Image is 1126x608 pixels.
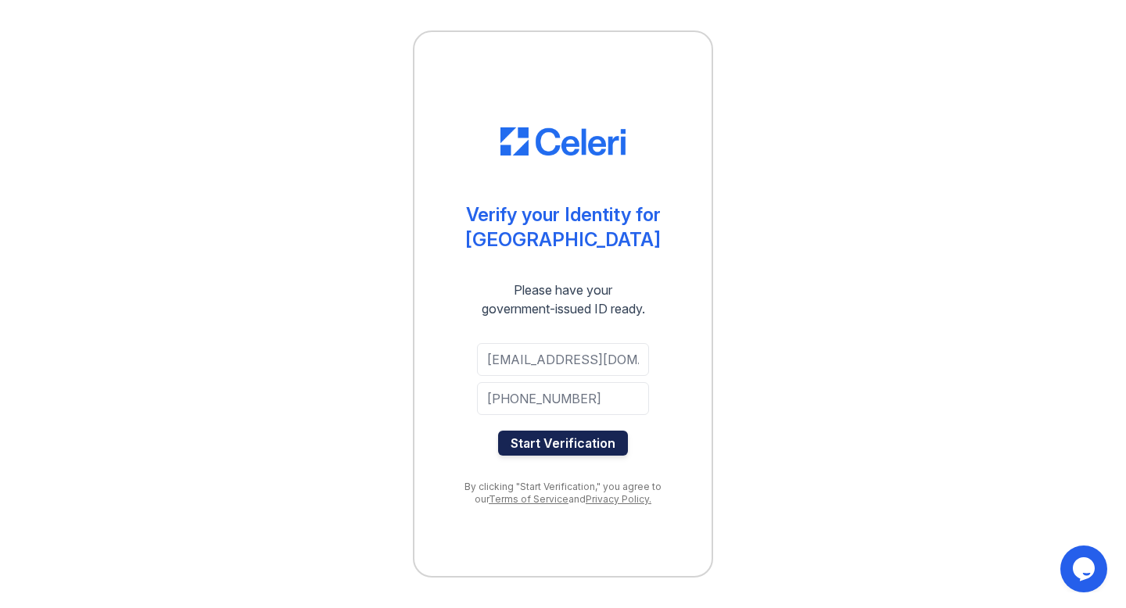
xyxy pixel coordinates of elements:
[498,431,628,456] button: Start Verification
[454,281,673,318] div: Please have your government-issued ID ready.
[1060,545,1110,592] iframe: chat widget
[586,493,651,505] a: Privacy Policy.
[477,343,649,376] input: Email
[489,493,568,505] a: Terms of Service
[446,481,680,506] div: By clicking "Start Verification," you agree to our and
[500,127,626,156] img: CE_Logo_Blue-a8612792a0a2168367f1c8372b55b34899dd931a85d93a1a3d3e32e68fde9ad4.png
[477,382,649,415] input: Phone
[465,202,661,252] div: Verify your Identity for [GEOGRAPHIC_DATA]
